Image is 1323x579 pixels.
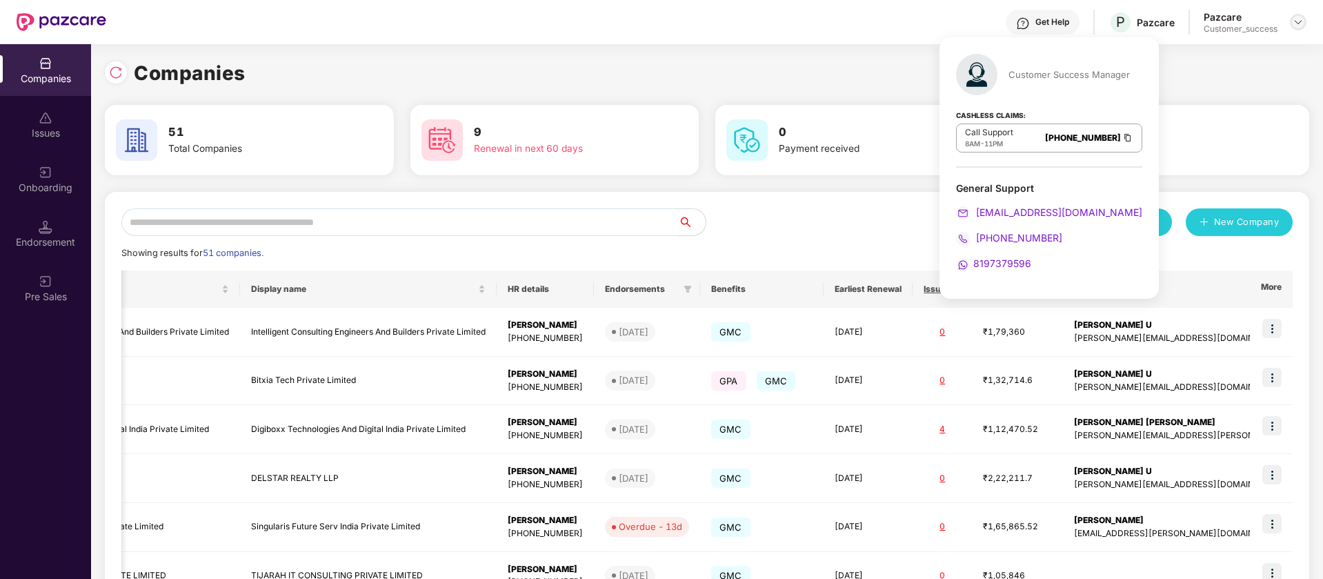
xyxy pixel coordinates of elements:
[134,58,246,88] h1: Companies
[983,472,1052,485] div: ₹2,22,211.7
[824,503,913,552] td: [DATE]
[973,257,1031,269] span: 8197379596
[726,119,768,161] img: svg+xml;base64,PHN2ZyB4bWxucz0iaHR0cDovL3d3dy53My5vcmcvMjAwMC9zdmciIHdpZHRoPSI2MCIgaGVpZ2h0PSI2MC...
[700,271,824,308] th: Benefits
[824,357,913,406] td: [DATE]
[17,13,106,31] img: New Pazcare Logo
[508,416,583,429] div: [PERSON_NAME]
[924,472,961,485] div: 0
[677,208,706,236] button: search
[508,332,583,345] div: [PHONE_NUMBER]
[1035,17,1069,28] div: Get Help
[711,371,746,391] span: GPA
[681,281,695,297] span: filter
[619,325,648,339] div: [DATE]
[39,111,52,125] img: svg+xml;base64,PHN2ZyBpZD0iSXNzdWVzX2Rpc2FibGVkIiB4bWxucz0iaHR0cDovL3d3dy53My5vcmcvMjAwMC9zdmciIH...
[619,471,648,485] div: [DATE]
[965,138,1013,149] div: -
[1250,271,1293,308] th: More
[1045,133,1121,143] a: [PHONE_NUMBER]
[824,271,913,308] th: Earliest Renewal
[1262,319,1282,338] img: icon
[508,478,583,491] div: [PHONE_NUMBER]
[983,423,1052,436] div: ₹1,12,470.52
[421,119,463,161] img: svg+xml;base64,PHN2ZyB4bWxucz0iaHR0cDovL3d3dy53My5vcmcvMjAwMC9zdmciIHdpZHRoPSI2MCIgaGVpZ2h0PSI2MC...
[240,357,497,406] td: Bitxia Tech Private Limited
[203,248,263,258] span: 51 companies.
[711,420,750,439] span: GMC
[965,127,1013,138] p: Call Support
[39,220,52,234] img: svg+xml;base64,PHN2ZyB3aWR0aD0iMTQuNSIgaGVpZ2h0PSIxNC41IiB2aWV3Qm94PSIwIDAgMTYgMTYiIGZpbGw9Im5vbm...
[1084,124,1258,141] h3: 0
[983,326,1052,339] div: ₹1,79,360
[956,206,970,220] img: svg+xml;base64,PHN2ZyB4bWxucz0iaHR0cDovL3d3dy53My5vcmcvMjAwMC9zdmciIHdpZHRoPSIyMCIgaGVpZ2h0PSIyMC...
[956,206,1142,218] a: [EMAIL_ADDRESS][DOMAIN_NAME]
[1122,132,1133,144] img: Clipboard Icon
[965,139,980,148] span: 8AM
[924,284,951,295] span: Issues
[168,124,342,141] h3: 51
[983,520,1052,533] div: ₹1,65,865.52
[1204,23,1277,35] div: Customer_success
[168,141,342,157] div: Total Companies
[1200,217,1208,228] span: plus
[924,374,961,387] div: 0
[779,124,953,141] h3: 0
[39,57,52,70] img: svg+xml;base64,PHN2ZyBpZD0iQ29tcGFuaWVzIiB4bWxucz0iaHR0cDovL3d3dy53My5vcmcvMjAwMC9zdmciIHdpZHRoPS...
[956,232,970,246] img: svg+xml;base64,PHN2ZyB4bWxucz0iaHR0cDovL3d3dy53My5vcmcvMjAwMC9zdmciIHdpZHRoPSIyMCIgaGVpZ2h0PSIyMC...
[619,520,682,533] div: Overdue - 13d
[956,107,1026,122] strong: Cashless Claims:
[1008,68,1130,81] div: Customer Success Manager
[121,248,263,258] span: Showing results for
[924,520,961,533] div: 0
[508,514,583,527] div: [PERSON_NAME]
[474,141,648,157] div: Renewal in next 60 days
[983,374,1052,387] div: ₹1,32,714.6
[677,217,706,228] span: search
[508,563,583,576] div: [PERSON_NAME]
[508,319,583,332] div: [PERSON_NAME]
[508,368,583,381] div: [PERSON_NAME]
[240,308,497,357] td: Intelligent Consulting Engineers And Builders Private Limited
[973,206,1142,218] span: [EMAIL_ADDRESS][DOMAIN_NAME]
[619,373,648,387] div: [DATE]
[240,271,497,308] th: Display name
[1016,17,1030,30] img: svg+xml;base64,PHN2ZyBpZD0iSGVscC0zMngzMiIgeG1sbnM9Imh0dHA6Ly93d3cudzMub3JnLzIwMDAvc3ZnIiB3aWR0aD...
[1186,208,1293,236] button: plusNew Company
[1262,368,1282,387] img: icon
[1293,17,1304,28] img: svg+xml;base64,PHN2ZyBpZD0iRHJvcGRvd24tMzJ4MzIiIHhtbG5zPSJodHRwOi8vd3d3LnczLm9yZy8yMDAwL3N2ZyIgd2...
[116,119,157,161] img: svg+xml;base64,PHN2ZyB4bWxucz0iaHR0cDovL3d3dy53My5vcmcvMjAwMC9zdmciIHdpZHRoPSI2MCIgaGVpZ2h0PSI2MC...
[1084,141,1258,157] div: Policy issued
[109,66,123,79] img: svg+xml;base64,PHN2ZyBpZD0iUmVsb2FkLTMyeDMyIiB4bWxucz0iaHR0cDovL3d3dy53My5vcmcvMjAwMC9zdmciIHdpZH...
[497,271,594,308] th: HR details
[824,405,913,454] td: [DATE]
[913,271,972,308] th: Issues
[508,527,583,540] div: [PHONE_NUMBER]
[508,381,583,394] div: [PHONE_NUMBER]
[474,124,648,141] h3: 9
[39,275,52,288] img: svg+xml;base64,PHN2ZyB3aWR0aD0iMjAiIGhlaWdodD0iMjAiIHZpZXdCb3g9IjAgMCAyMCAyMCIgZmlsbD0ibm9uZSIgeG...
[711,322,750,342] span: GMC
[605,284,678,295] span: Endorsements
[1262,514,1282,533] img: icon
[1204,10,1277,23] div: Pazcare
[779,141,953,157] div: Payment received
[757,371,796,391] span: GMC
[956,181,1142,195] div: General Support
[1137,16,1175,29] div: Pazcare
[956,181,1142,272] div: General Support
[973,232,1062,244] span: [PHONE_NUMBER]
[39,166,52,179] img: svg+xml;base64,PHN2ZyB3aWR0aD0iMjAiIGhlaWdodD0iMjAiIHZpZXdCb3g9IjAgMCAyMCAyMCIgZmlsbD0ibm9uZSIgeG...
[684,285,692,293] span: filter
[508,465,583,478] div: [PERSON_NAME]
[711,469,750,488] span: GMC
[711,518,750,537] span: GMC
[240,405,497,454] td: Digiboxx Technologies And Digital India Private Limited
[924,326,961,339] div: 0
[956,232,1062,244] a: [PHONE_NUMBER]
[1214,215,1280,229] span: New Company
[984,139,1003,148] span: 11PM
[956,257,1031,269] a: 8197379596
[1262,416,1282,435] img: icon
[508,429,583,442] div: [PHONE_NUMBER]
